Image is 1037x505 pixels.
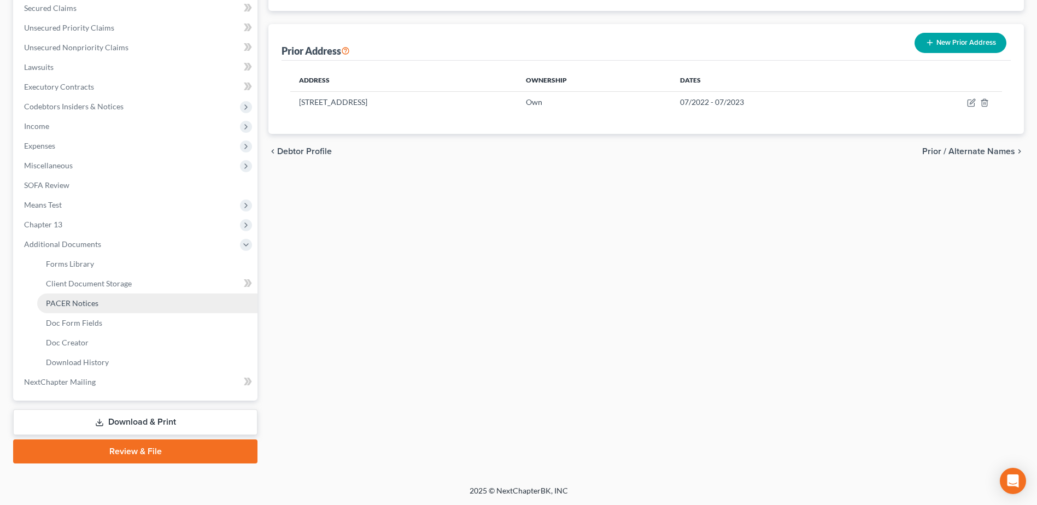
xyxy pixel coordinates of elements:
[24,377,96,386] span: NextChapter Mailing
[277,147,332,156] span: Debtor Profile
[37,274,257,293] a: Client Document Storage
[15,57,257,77] a: Lawsuits
[37,333,257,353] a: Doc Creator
[37,254,257,274] a: Forms Library
[207,485,830,505] div: 2025 © NextChapterBK, INC
[46,357,109,367] span: Download History
[671,91,886,112] td: 07/2022 - 07/2023
[24,102,124,111] span: Codebtors Insiders & Notices
[24,82,94,91] span: Executory Contracts
[24,62,54,72] span: Lawsuits
[37,293,257,313] a: PACER Notices
[46,279,132,288] span: Client Document Storage
[282,44,350,57] div: Prior Address
[46,338,89,347] span: Doc Creator
[46,318,102,327] span: Doc Form Fields
[24,161,73,170] span: Miscellaneous
[15,372,257,392] a: NextChapter Mailing
[13,439,257,463] a: Review & File
[517,91,672,112] td: Own
[290,69,517,91] th: Address
[15,77,257,97] a: Executory Contracts
[24,239,101,249] span: Additional Documents
[268,147,277,156] i: chevron_left
[1015,147,1024,156] i: chevron_right
[24,180,69,190] span: SOFA Review
[922,147,1024,156] button: Prior / Alternate Names chevron_right
[1000,468,1026,494] div: Open Intercom Messenger
[46,259,94,268] span: Forms Library
[268,147,332,156] button: chevron_left Debtor Profile
[290,91,517,112] td: [STREET_ADDRESS]
[13,409,257,435] a: Download & Print
[46,298,98,308] span: PACER Notices
[15,38,257,57] a: Unsecured Nonpriority Claims
[517,69,672,91] th: Ownership
[922,147,1015,156] span: Prior / Alternate Names
[37,313,257,333] a: Doc Form Fields
[15,18,257,38] a: Unsecured Priority Claims
[24,23,114,32] span: Unsecured Priority Claims
[24,43,128,52] span: Unsecured Nonpriority Claims
[671,69,886,91] th: Dates
[15,175,257,195] a: SOFA Review
[24,220,62,229] span: Chapter 13
[915,33,1006,53] button: New Prior Address
[37,353,257,372] a: Download History
[24,200,62,209] span: Means Test
[24,3,77,13] span: Secured Claims
[24,141,55,150] span: Expenses
[24,121,49,131] span: Income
